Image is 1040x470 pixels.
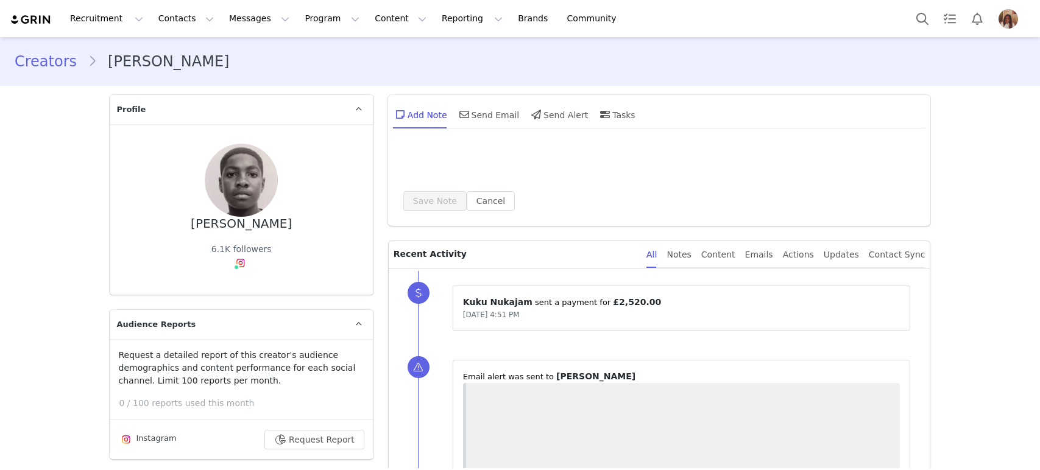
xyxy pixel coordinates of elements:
p: ⁨ ⁩ ⁨sent a payment for⁩ ⁨ ⁩ [463,296,900,309]
div: Emails [745,241,773,268]
span: Kuku Nukajam [463,297,532,307]
button: Recruitment [63,5,150,32]
div: Send Alert [529,100,588,129]
span: Audience Reports [117,318,196,331]
button: Contacts [151,5,221,32]
img: grin logo [10,14,52,26]
a: Community [560,5,629,32]
p: Request a detailed report of this creator's audience demographics and content performance for eac... [119,349,364,387]
p: Recent Activity [394,241,637,268]
div: Notes [667,241,691,268]
span: [DATE] 4:51 PM [463,310,520,319]
a: Brands [511,5,559,32]
div: All [646,241,657,268]
p: ⁨Email⁩ alert was sent to ⁨ ⁩ [463,370,900,383]
button: Request Report [264,430,364,449]
div: [PERSON_NAME] [191,217,292,231]
img: instagram.svg [236,258,246,268]
button: Profile [991,9,1030,29]
button: Reporting [434,5,510,32]
div: 6.1K followers [211,243,272,256]
span: £2,520.00 [613,297,661,307]
img: instagram.svg [121,435,131,444]
button: Search [909,5,936,32]
div: Actions [783,241,814,268]
img: 0f96870a-9cef-42fe-a1e9-f563f370547b.jpg [205,144,278,217]
button: Content [367,5,434,32]
button: Messages [222,5,297,32]
button: Save Note [403,191,467,211]
div: Contact Sync [869,241,925,268]
div: Add Note [393,100,447,129]
button: Program [297,5,367,32]
div: Instagram [119,432,177,447]
button: Notifications [964,5,991,32]
div: Content [701,241,735,268]
p: 0 / 100 reports used this month [119,397,373,410]
button: Cancel [467,191,515,211]
div: Tasks [598,100,635,129]
div: Send Email [457,100,520,129]
img: bff6f5da-c049-4168-bbdf-4e3ee95c1c62.png [999,9,1018,29]
a: Creators [15,51,88,72]
div: Updates [824,241,859,268]
span: [PERSON_NAME] [556,371,635,381]
span: Profile [117,103,146,116]
a: Tasks [936,5,963,32]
